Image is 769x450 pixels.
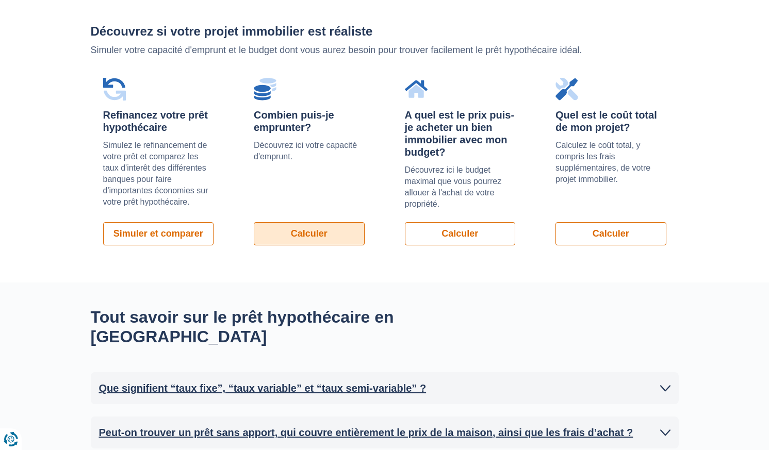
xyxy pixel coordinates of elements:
[91,25,679,38] h2: Découvrez si votre projet immobilier est réaliste
[254,140,365,162] p: Découvrez ici votre capacité d'emprunt.
[99,425,633,440] h2: Peut-on trouver un prêt sans apport, qui couvre entièrement le prix de la maison, ainsi que les f...
[405,109,516,158] div: A quel est le prix puis-je acheter un bien immobilier avec mon budget?
[405,222,516,245] a: Calculer
[405,78,428,101] img: A quel est le prix puis-je acheter un bien immobilier avec mon budget?
[91,307,478,347] h2: Tout savoir sur le prêt hypothécaire en [GEOGRAPHIC_DATA]
[555,109,666,134] div: Quel est le coût total de mon projet?
[99,380,427,396] h2: Que signifient “taux fixe”, “taux variable” et “taux semi-variable” ?
[103,78,126,101] img: Refinancez votre prêt hypothécaire
[103,222,214,245] a: Simuler et comparer
[254,109,365,134] div: Combien puis-je emprunter?
[254,78,276,101] img: Combien puis-je emprunter?
[555,140,666,185] p: Calculez le coût total, y compris les frais supplémentaires, de votre projet immobilier.
[405,164,516,210] p: Découvrez ici le budget maximal que vous pourrez allouer à l'achat de votre propriété.
[103,140,214,208] p: Simulez le refinancement de votre prêt et comparez les taux d'interêt des différentes banques pou...
[91,44,679,57] p: Simuler votre capacité d'emprunt et le budget dont vous aurez besoin pour trouver facilement le p...
[99,425,670,440] a: Peut-on trouver un prêt sans apport, qui couvre entièrement le prix de la maison, ainsi que les f...
[555,222,666,245] a: Calculer
[254,222,365,245] a: Calculer
[99,380,670,396] a: Que signifient “taux fixe”, “taux variable” et “taux semi-variable” ?
[555,78,578,101] img: Quel est le coût total de mon projet?
[103,109,214,134] div: Refinancez votre prêt hypothécaire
